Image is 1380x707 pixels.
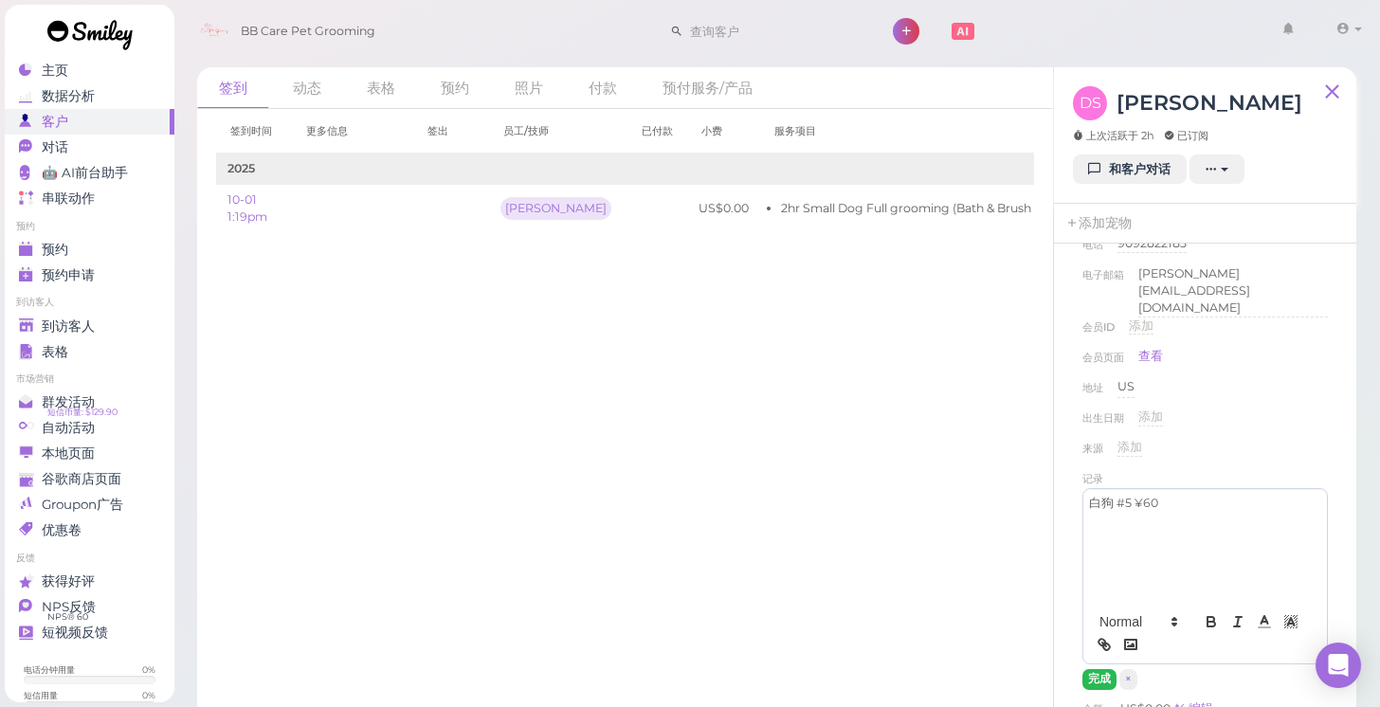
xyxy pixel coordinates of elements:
[1073,154,1187,185] a: 和客户对话
[781,200,1090,217] li: 2hr Small Dog Full grooming (Bath & Brush + Haircut)
[5,83,174,109] a: 数据分析
[419,67,491,108] a: 预约
[1117,86,1302,119] h3: [PERSON_NAME]
[1073,128,1154,143] span: 上次活跃于 2h
[1117,235,1187,253] div: 9092822183
[42,599,96,615] span: NPS反馈
[1082,348,1124,374] span: 会员页面
[216,109,292,154] th: 签到时间
[241,5,375,58] span: BB Care Pet Grooming
[5,569,174,594] a: 获得好评
[142,663,155,676] div: 0 %
[5,390,174,415] a: 群发活动 短信币量: $129.90
[1082,265,1124,317] span: 电子邮箱
[1316,643,1361,688] div: Open Intercom Messenger
[271,67,343,108] a: 动态
[1089,495,1321,512] p: 白狗 #5 ¥60
[1117,378,1135,397] div: US
[227,161,255,175] b: 2025
[5,58,174,83] a: 主页
[42,267,95,283] span: 预约申请
[42,394,95,410] span: 群发活动
[42,471,121,487] span: 谷歌商店页面
[1129,318,1153,333] span: 添加
[42,114,68,130] span: 客户
[413,109,489,154] th: 签出
[5,552,174,565] li: 反馈
[42,497,123,513] span: Groupon广告
[567,67,639,108] a: 付款
[1082,317,1115,348] span: 会员ID
[42,344,68,360] span: 表格
[1082,235,1103,265] span: 电话
[42,573,95,589] span: 获得好评
[1138,265,1328,317] div: [PERSON_NAME][EMAIL_ADDRESS][DOMAIN_NAME]
[493,67,565,108] a: 照片
[1082,408,1124,439] span: 出生日期
[5,466,174,492] a: 谷歌商店页面
[5,135,174,160] a: 对话
[760,109,1101,154] th: 服务项目
[42,445,95,462] span: 本地页面
[1164,128,1208,143] span: 已订阅
[5,220,174,233] li: 预约
[627,109,687,154] th: 已付款
[42,63,68,79] span: 主页
[42,522,82,538] span: 优惠卷
[345,67,417,108] a: 表格
[687,109,760,154] th: 小费
[683,16,867,46] input: 查询客户
[1138,348,1163,365] a: 查看
[5,372,174,386] li: 市场营销
[5,441,174,466] a: 本地页面
[1119,669,1137,689] button: ×
[1073,86,1107,120] span: DS
[42,190,95,207] span: 串联动作
[500,197,611,220] div: [PERSON_NAME]
[1082,469,1103,488] div: 记录
[5,186,174,211] a: 串联动作
[5,415,174,441] a: 自动活动
[1082,669,1117,689] button: 完成
[641,67,774,108] a: 预付服务/产品
[47,405,118,420] span: 短信币量: $129.90
[227,192,267,224] a: 10-01 1:19pm
[5,517,174,543] a: 优惠卷
[489,109,627,154] th: 员工/技师
[42,318,95,335] span: 到访客人
[42,139,68,155] span: 对话
[1082,439,1103,469] span: 来源
[5,339,174,365] a: 表格
[47,609,88,625] span: NPS® 60
[1054,204,1143,244] a: 添加宠物
[1138,409,1163,424] span: 添加
[24,689,58,701] div: 短信用量
[5,620,174,645] a: 短视频反馈
[5,109,174,135] a: 客户
[42,625,108,641] span: 短视频反馈
[142,689,155,701] div: 0 %
[42,420,95,436] span: 自动活动
[5,160,174,186] a: 🤖 AI前台助手
[197,67,269,109] a: 签到
[42,165,128,181] span: 🤖 AI前台助手
[292,109,413,154] th: 更多信息
[24,663,75,676] div: 电话分钟用量
[5,296,174,309] li: 到访客人
[42,88,95,104] span: 数据分析
[687,185,760,232] td: US$0.00
[42,242,68,258] span: 预约
[1082,378,1103,408] span: 地址
[5,237,174,263] a: 预约
[1117,440,1142,454] span: 添加
[5,263,174,288] a: 预约申请
[5,492,174,517] a: Groupon广告
[5,314,174,339] a: 到访客人
[1125,672,1132,685] span: ×
[5,594,174,620] a: NPS反馈 NPS® 60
